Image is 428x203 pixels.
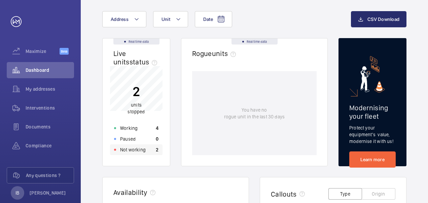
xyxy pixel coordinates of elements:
p: IB [15,190,19,196]
p: You have no rogue unit in the last 30 days [224,107,285,120]
p: 2 [156,146,158,153]
h2: Modernising your fleet [349,104,396,120]
span: Interventions [26,105,74,111]
h2: Availability [113,188,147,197]
button: Origin [362,188,395,200]
span: Any questions ? [26,172,74,179]
button: Date [195,11,232,27]
p: Protect your equipment's value, modernise it with us! [349,124,396,145]
p: Working [120,125,138,132]
h2: Callouts [271,190,297,198]
span: Date [203,17,213,22]
h2: Live units [113,49,160,66]
div: Real time data [113,38,159,45]
span: units [212,49,239,58]
button: Type [328,188,362,200]
div: Real time data [231,38,278,45]
span: Compliance [26,142,74,149]
p: Not working [120,146,146,153]
p: [PERSON_NAME] [30,190,66,196]
span: Documents [26,123,74,130]
span: stopped [128,109,145,114]
span: Unit [162,17,170,22]
span: status [130,58,160,66]
span: CSV Download [367,17,399,22]
p: units [128,101,145,115]
a: Learn more [349,151,396,168]
span: Dashboard [26,67,74,74]
button: Unit [153,11,188,27]
h2: Rogue [192,49,239,58]
span: Beta [60,48,69,55]
span: My addresses [26,86,74,92]
button: CSV Download [351,11,406,27]
img: marketing-card.svg [360,56,385,93]
button: Address [102,11,146,27]
p: 0 [156,136,158,142]
p: 4 [156,125,158,132]
span: Address [111,17,129,22]
span: Maximize [26,48,60,55]
p: 2 [128,83,145,100]
p: Paused [120,136,136,142]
